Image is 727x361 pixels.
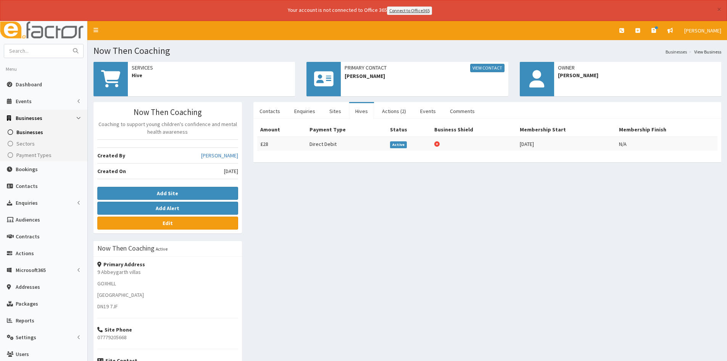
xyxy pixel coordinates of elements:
span: Businesses [16,115,42,121]
a: [PERSON_NAME] [201,152,238,159]
td: Direct Debit [306,137,387,151]
span: Users [16,351,29,358]
a: Sites [323,103,347,119]
input: Search... [4,44,68,58]
a: Events [414,103,442,119]
a: Contacts [253,103,286,119]
span: Packages [16,300,38,307]
b: Add Site [157,190,178,197]
span: Microsoft365 [16,267,46,274]
span: Actions [16,250,34,257]
strong: Site Phone [97,326,132,333]
p: 07779205668 [97,333,238,341]
td: N/A [616,137,717,151]
th: Business Shield [431,123,517,137]
a: Enquiries [288,103,321,119]
p: Coaching to support young children's confidence and mental health awareness [97,120,238,136]
b: Add Alert [156,205,179,212]
th: Status [387,123,431,137]
td: £28 [257,137,306,151]
a: Edit [97,217,238,230]
span: Bookings [16,166,38,173]
span: [PERSON_NAME] [684,27,721,34]
small: Active [156,246,168,252]
h3: Now Then Coaching [97,245,155,252]
button: × [717,5,721,13]
p: [GEOGRAPHIC_DATA] [97,291,238,299]
h1: Now Then Coaching [93,46,721,56]
td: [DATE] [517,137,616,151]
span: Dashboard [16,81,42,88]
span: Settings [16,334,36,341]
p: GOXHILL [97,280,238,287]
a: Comments [444,103,481,119]
b: Created On [97,168,126,175]
span: [PERSON_NAME] [558,71,717,79]
p: 9 Abbeygarth villas [97,268,238,276]
a: [PERSON_NAME] [679,21,727,40]
span: Audiences [16,216,40,223]
span: Sectors [16,140,35,147]
span: Reports [16,317,34,324]
span: Addresses [16,283,40,290]
a: Businesses [666,49,687,55]
h3: Now Then Coaching [97,108,238,117]
span: Contracts [16,233,40,240]
button: Add Alert [97,202,238,215]
th: Payment Type [306,123,387,137]
a: Actions (2) [376,103,412,119]
th: Membership Finish [616,123,717,137]
span: Events [16,98,32,105]
span: Active [390,141,407,148]
li: View Business [687,49,721,55]
a: Hives [349,103,374,119]
span: Businesses [16,129,43,136]
a: Payment Types [2,149,87,161]
b: Edit [163,220,173,227]
span: Owner [558,64,717,71]
th: Membership Start [517,123,616,137]
th: Amount [257,123,306,137]
a: Sectors [2,138,87,149]
span: Services [132,64,291,71]
div: Your account is not connected to Office 365 [137,6,583,15]
a: Connect to Office365 [387,6,432,15]
span: [PERSON_NAME] [345,72,504,80]
span: Contacts [16,183,38,189]
a: Businesses [2,126,87,138]
strong: Primary Address [97,261,145,268]
b: Created By [97,152,125,159]
span: Hive [132,71,291,79]
span: Enquiries [16,199,38,206]
p: DN19 7JF [97,303,238,310]
span: [DATE] [224,167,238,175]
a: View Contact [470,64,505,72]
span: Primary Contact [345,64,504,72]
span: Payment Types [16,152,52,159]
